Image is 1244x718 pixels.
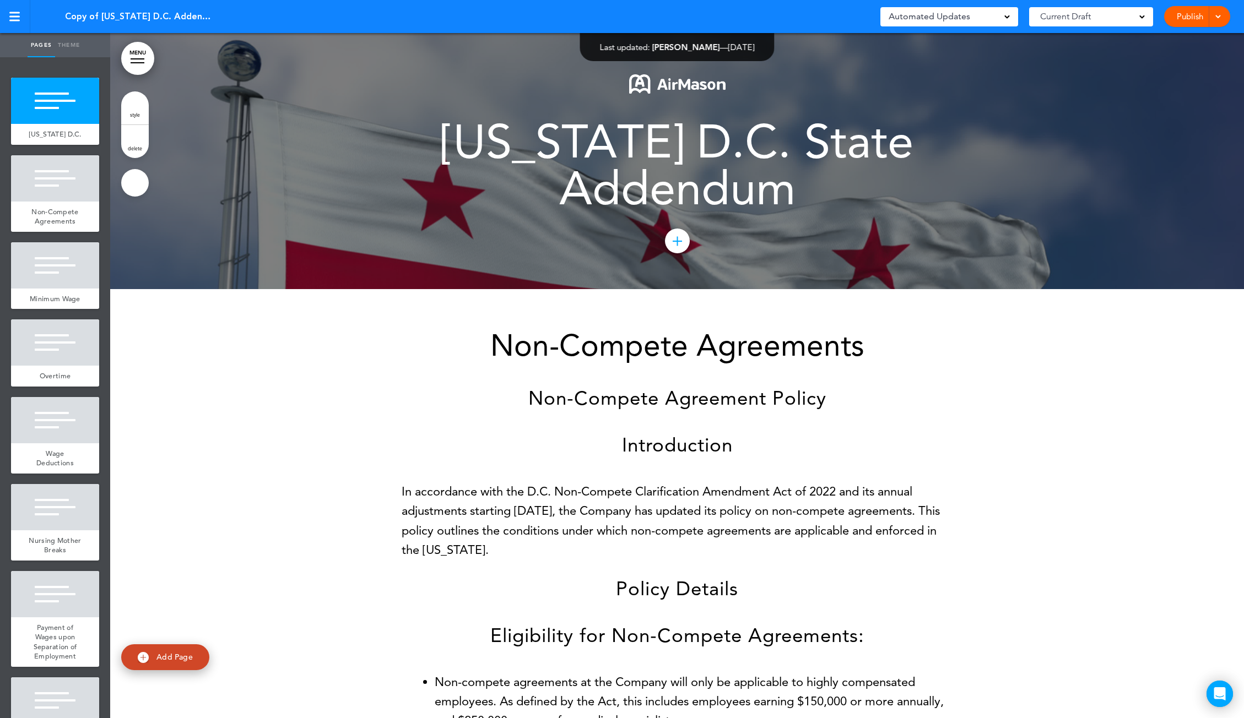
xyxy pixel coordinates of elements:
a: delete [121,125,149,158]
span: Add Page [156,652,193,662]
span: Payment of Wages upon Separation of Employment [34,623,77,661]
span: Automated Updates [889,9,970,24]
div: Open Intercom Messenger [1207,681,1233,707]
span: [US_STATE] D.C. [29,129,82,139]
img: 1722553576973-Airmason_logo_White.png [629,74,726,94]
span: Non-Compete Agreements [31,207,78,226]
a: Non-Compete Agreements [11,202,99,232]
a: Payment of Wages upon Separation of Employment [11,617,99,667]
a: Pages [28,33,55,57]
span: Last updated: [600,42,650,52]
p: In accordance with the D.C. Non-Compete Clarification Amendment Act of 2022 and its annual adjust... [402,482,953,559]
h1: Non-Compete Agreements [402,330,953,361]
h4: Eligibility for Non-Compete Agreements: [402,625,953,645]
a: Minimum Wage [11,289,99,309]
span: Copy of [US_STATE] D.C. Addendum [65,10,214,23]
h4: Policy Details [402,579,953,598]
a: Overtime [11,366,99,387]
div: — [600,43,755,51]
a: Add Page [121,644,209,670]
a: [US_STATE] D.C. [11,124,99,145]
span: Wage Deductions [36,449,74,468]
a: Nursing Mother Breaks [11,530,99,561]
span: Overtime [40,371,71,380]
span: [PERSON_NAME] [652,42,720,52]
a: Publish [1172,6,1207,27]
span: Current Draft [1040,9,1091,24]
span: [US_STATE] D.C. State Addendum [441,114,913,216]
a: Theme [55,33,83,57]
img: add.svg [138,652,149,663]
a: style [121,91,149,124]
span: Minimum Wage [30,294,80,303]
span: style [130,111,140,118]
a: MENU [121,42,154,75]
span: delete [128,145,142,151]
h4: Introduction [402,435,953,454]
h4: Non-Compete Agreement Policy [402,388,953,407]
span: Nursing Mother Breaks [29,536,81,555]
a: Wage Deductions [11,443,99,474]
span: [DATE] [728,42,755,52]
